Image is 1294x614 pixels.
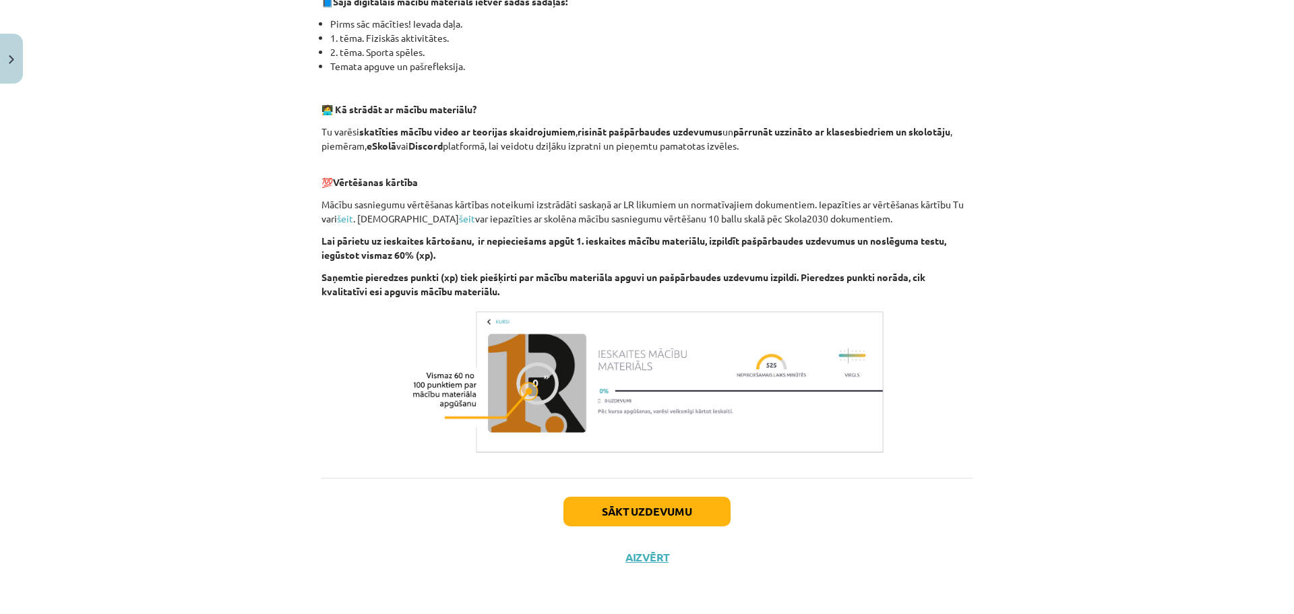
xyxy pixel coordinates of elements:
p: 💯 [321,161,973,189]
img: icon-close-lesson-0947bae3869378f0d4975bcd49f059093ad1ed9edebbc8119c70593378902aed.svg [9,55,14,64]
strong: eSkolā [367,140,396,152]
strong: Lai pārietu uz ieskaites kārtošanu, ir nepieciešams apgūt 1. ieskaites mācību materiālu, izpildīt... [321,235,946,261]
strong: Vērtēšanas kārtība [333,176,418,188]
strong: pārrunāt uzzināto ar klasesbiedriem un skolotāju [733,125,950,137]
li: 2. tēma. Sporta spēles. [330,45,973,59]
a: šeit [337,212,353,224]
li: 1. tēma. Fiziskās aktivitātes. [330,31,973,45]
strong: 🧑‍💻 Kā strādāt ar mācību materiālu? [321,103,476,115]
li: Pirms sāc mācīties! Ievada daļa. [330,17,973,31]
button: Aizvērt [621,551,673,564]
li: Temata apguve un pašrefleksija. [330,59,973,73]
p: Tu varēsi , un , piemēram, vai platformā, lai veidotu dziļāku izpratni un pieņemtu pamatotas izvē... [321,125,973,153]
p: Mācību sasniegumu vērtēšanas kārtības noteikumi izstrādāti saskaņā ar LR likumiem un normatīvajie... [321,197,973,226]
a: šeit [459,212,475,224]
strong: risināt pašpārbaudes uzdevumus [578,125,722,137]
strong: skatīties mācību video ar teorijas skaidrojumiem [359,125,576,137]
button: Sākt uzdevumu [563,497,731,526]
strong: Saņemtie pieredzes punkti (xp) tiek piešķirti par mācību materiāla apguvi un pašpārbaudes uzdevum... [321,271,925,297]
strong: Discord [408,140,443,152]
